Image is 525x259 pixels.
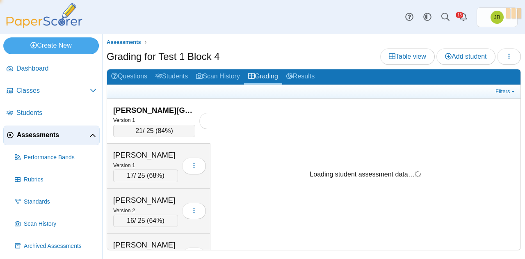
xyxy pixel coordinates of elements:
span: Standards [24,198,96,206]
a: Classes [3,81,100,101]
span: Students [16,108,96,117]
span: Performance Bands [24,154,96,162]
a: Alerts [454,8,472,26]
a: Students [151,69,192,85]
a: Standards [11,192,100,212]
a: Joel Boyd [477,7,518,27]
h1: Grading for Test 1 Block 4 [107,50,220,64]
span: 21 [135,127,143,134]
a: Assessments [105,37,143,48]
div: [PERSON_NAME] [113,195,178,206]
a: Table view [380,48,435,65]
span: Add student [445,53,486,60]
a: Questions [107,69,151,85]
span: Dashboard [16,64,96,73]
small: Version 1 [113,117,135,123]
a: Scan History [192,69,244,85]
span: 17 [127,172,134,179]
small: Version 2 [113,207,135,213]
a: Assessments [3,126,100,145]
a: Dashboard [3,59,100,79]
span: Assessments [107,39,141,45]
a: Filters [493,87,518,96]
div: / 25 ( ) [113,125,195,137]
span: Rubrics [24,176,96,184]
div: [PERSON_NAME][GEOGRAPHIC_DATA] [113,105,195,116]
a: Scan History [11,214,100,234]
span: 84% [157,127,171,134]
div: [PERSON_NAME] [113,150,178,160]
span: 16 [127,217,134,224]
span: 64% [149,217,162,224]
img: PaperScorer [3,3,85,28]
div: / 25 ( ) [113,170,178,182]
a: Archived Assessments [11,236,100,256]
a: Rubrics [11,170,100,190]
a: Add student [436,48,495,65]
a: Grading [244,69,282,85]
span: Joel Boyd [491,11,504,24]
small: Version 1 [113,162,135,168]
span: Archived Assessments [24,242,96,250]
span: Classes [16,86,90,95]
span: Joel Boyd [494,14,500,20]
a: Create New [3,37,99,54]
div: [PERSON_NAME] [113,240,178,250]
a: PaperScorer [3,23,85,30]
a: Performance Bands [11,148,100,167]
a: Results [282,69,319,85]
a: Students [3,103,100,123]
span: 68% [149,172,162,179]
span: Scan History [24,220,96,228]
div: / 25 ( ) [113,215,178,227]
span: Assessments [17,131,89,140]
div: Loading student assessment data… [310,170,421,179]
span: Table view [389,53,426,60]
